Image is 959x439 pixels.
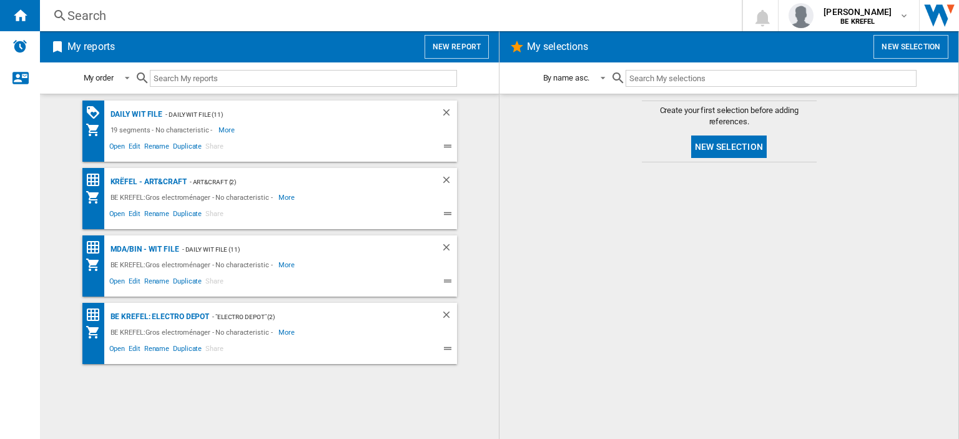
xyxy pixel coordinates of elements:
div: Search [67,7,709,24]
h2: My selections [524,35,591,59]
span: Edit [127,208,142,223]
div: - Daily WIT file (11) [162,107,415,122]
div: My Assortment [86,325,107,340]
span: More [278,257,297,272]
div: - Daily WIT file (11) [179,242,416,257]
div: Price Matrix [86,307,107,323]
input: Search My selections [626,70,916,87]
span: Duplicate [171,208,204,223]
div: PROMOTIONS Matrix [86,105,107,121]
b: BE KREFEL [840,17,875,26]
div: My Assortment [86,257,107,272]
span: Duplicate [171,141,204,155]
span: Open [107,208,127,223]
span: More [219,122,237,137]
span: Share [204,275,225,290]
div: Price Matrix [86,172,107,188]
div: My order [84,73,114,82]
span: Share [204,343,225,358]
img: profile.jpg [789,3,814,28]
div: BE KREFEL:Gros electroménager - No characteristic - [107,257,279,272]
span: Rename [142,343,171,358]
div: BE KREFEL:Gros electroménager - No characteristic - [107,190,279,205]
div: Daily WIT file [107,107,163,122]
div: Delete [441,174,457,190]
span: Open [107,343,127,358]
span: More [278,325,297,340]
div: 19 segments - No characteristic - [107,122,219,137]
button: New report [425,35,489,59]
div: My Assortment [86,190,107,205]
input: Search My reports [150,70,457,87]
div: BE KREFEL: Electro depot [107,309,210,325]
div: BE KREFEL:Gros electroménager - No characteristic - [107,325,279,340]
div: Price Matrix [86,240,107,255]
span: Duplicate [171,275,204,290]
div: By name asc. [543,73,590,82]
div: Delete [441,107,457,122]
span: Share [204,208,225,223]
button: New selection [691,136,767,158]
div: Krëfel - Art&Craft [107,174,187,190]
h2: My reports [65,35,117,59]
span: Create your first selection before adding references. [642,105,817,127]
div: My Assortment [86,122,107,137]
span: Edit [127,275,142,290]
span: Edit [127,141,142,155]
span: Rename [142,208,171,223]
div: Delete [441,309,457,325]
div: - "Electro depot" (2) [209,309,415,325]
span: Duplicate [171,343,204,358]
span: More [278,190,297,205]
div: - Art&Craft (2) [187,174,416,190]
span: Rename [142,141,171,155]
span: Rename [142,275,171,290]
span: Edit [127,343,142,358]
button: New selection [873,35,948,59]
img: alerts-logo.svg [12,39,27,54]
span: Open [107,141,127,155]
span: Share [204,141,225,155]
span: Open [107,275,127,290]
div: MDA/BIN - WIT file [107,242,179,257]
div: Delete [441,242,457,257]
span: [PERSON_NAME] [824,6,892,18]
